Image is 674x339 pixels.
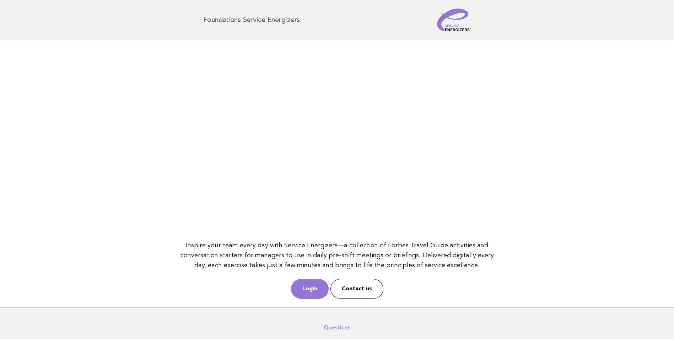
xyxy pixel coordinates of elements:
img: Service Energizers [437,9,471,31]
a: Login [291,279,329,299]
p: Inspire your team every day with Service Energizers—a collection of Forbes Travel Guide activitie... [177,241,497,270]
h1: Foundations Service Energizers [203,16,300,23]
iframe: YouTube video player [177,49,497,229]
a: Contact us [330,279,383,299]
a: Questions [324,324,350,331]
